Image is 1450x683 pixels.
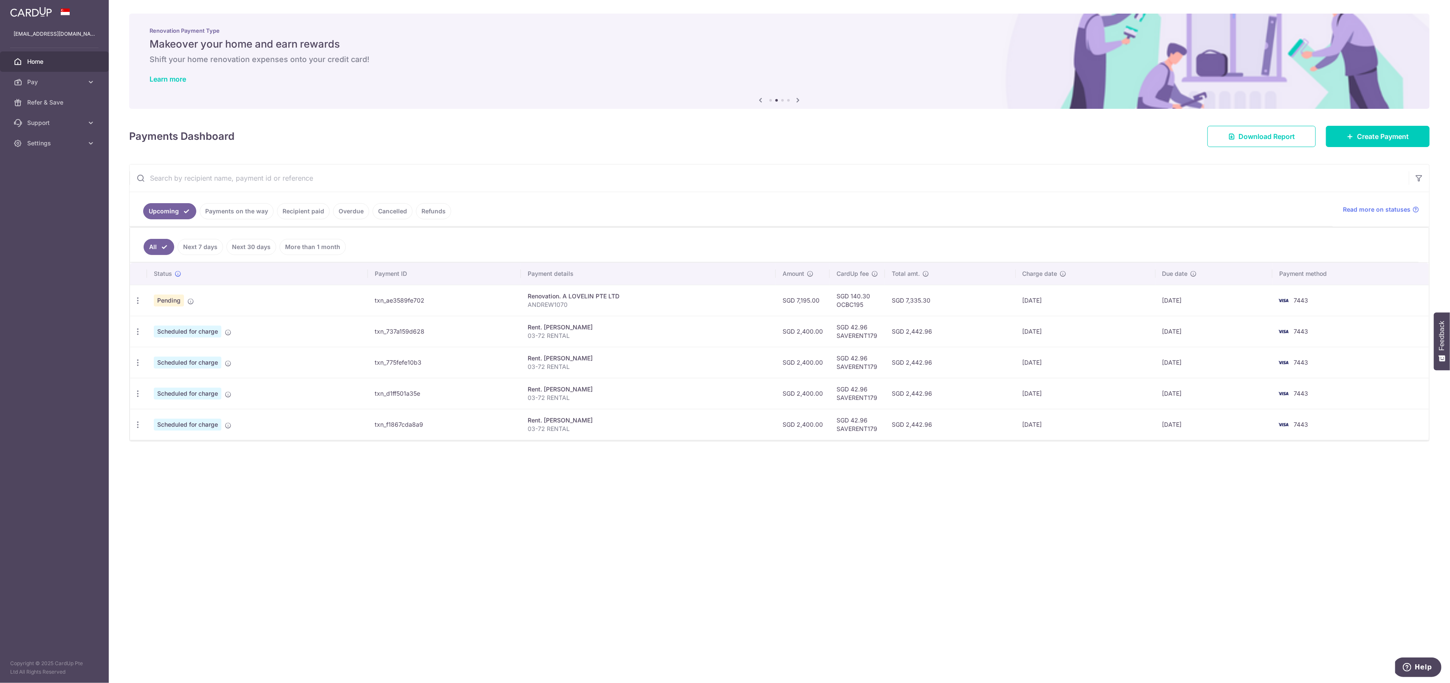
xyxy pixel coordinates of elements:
[333,203,369,219] a: Overdue
[1275,295,1292,306] img: Bank Card
[1023,269,1057,278] span: Charge date
[1016,409,1156,440] td: [DATE]
[1156,409,1273,440] td: [DATE]
[528,425,769,433] p: 03-72 RENTAL
[528,385,769,394] div: Rent. [PERSON_NAME]
[776,409,830,440] td: SGD 2,400.00
[1156,285,1273,316] td: [DATE]
[154,326,221,337] span: Scheduled for charge
[129,14,1430,109] img: Renovation banner
[150,37,1409,51] h5: Makeover your home and earn rewards
[885,285,1015,316] td: SGD 7,335.30
[1275,357,1292,368] img: Bank Card
[830,347,885,378] td: SGD 42.96 SAVERENT179
[1395,657,1442,679] iframe: Opens a widget where you can find more information
[27,119,83,127] span: Support
[1162,269,1188,278] span: Due date
[1156,316,1273,347] td: [DATE]
[1294,328,1308,335] span: 7443
[1343,205,1419,214] a: Read more on statuses
[1294,297,1308,304] span: 7443
[1357,131,1409,142] span: Create Payment
[150,75,186,83] a: Learn more
[1016,378,1156,409] td: [DATE]
[776,347,830,378] td: SGD 2,400.00
[1207,126,1316,147] a: Download Report
[776,378,830,409] td: SGD 2,400.00
[280,239,346,255] a: More than 1 month
[521,263,776,285] th: Payment details
[178,239,223,255] a: Next 7 days
[830,378,885,409] td: SGD 42.96 SAVERENT179
[528,354,769,363] div: Rent. [PERSON_NAME]
[368,378,521,409] td: txn_d1ff501a35e
[368,263,521,285] th: Payment ID
[226,239,276,255] a: Next 30 days
[1016,285,1156,316] td: [DATE]
[830,409,885,440] td: SGD 42.96 SAVERENT179
[368,409,521,440] td: txn_f1867cda8a9
[416,203,451,219] a: Refunds
[14,30,95,38] p: [EMAIL_ADDRESS][DOMAIN_NAME]
[373,203,413,219] a: Cancelled
[776,316,830,347] td: SGD 2,400.00
[27,139,83,147] span: Settings
[892,269,920,278] span: Total amt.
[528,416,769,425] div: Rent. [PERSON_NAME]
[830,285,885,316] td: SGD 140.30 OCBC195
[150,27,1409,34] p: Renovation Payment Type
[1294,421,1308,428] span: 7443
[144,239,174,255] a: All
[129,129,235,144] h4: Payments Dashboard
[1275,388,1292,399] img: Bank Card
[1275,326,1292,337] img: Bank Card
[1272,263,1429,285] th: Payment method
[368,316,521,347] td: txn_737a159d628
[1016,347,1156,378] td: [DATE]
[528,363,769,371] p: 03-72 RENTAL
[27,57,83,66] span: Home
[154,295,184,306] span: Pending
[143,203,196,219] a: Upcoming
[1438,321,1446,351] span: Feedback
[1016,316,1156,347] td: [DATE]
[200,203,274,219] a: Payments on the way
[885,409,1015,440] td: SGD 2,442.96
[368,347,521,378] td: txn_775fefe10b3
[885,316,1015,347] td: SGD 2,442.96
[27,78,83,86] span: Pay
[528,300,769,309] p: ANDREW1070
[1294,390,1308,397] span: 7443
[837,269,869,278] span: CardUp fee
[528,332,769,340] p: 03-72 RENTAL
[1156,378,1273,409] td: [DATE]
[150,54,1409,65] h6: Shift your home renovation expenses onto your credit card!
[368,285,521,316] td: txn_ae3589fe702
[1343,205,1410,214] span: Read more on statuses
[528,323,769,332] div: Rent. [PERSON_NAME]
[885,347,1015,378] td: SGD 2,442.96
[1238,131,1295,142] span: Download Report
[1275,419,1292,430] img: Bank Card
[27,98,83,107] span: Refer & Save
[1156,347,1273,378] td: [DATE]
[154,357,221,368] span: Scheduled for charge
[277,203,330,219] a: Recipient paid
[1434,312,1450,370] button: Feedback - Show survey
[130,164,1409,192] input: Search by recipient name, payment id or reference
[1294,359,1308,366] span: 7443
[528,292,769,300] div: Renovation. A LOVELIN PTE LTD
[154,269,172,278] span: Status
[154,388,221,400] span: Scheduled for charge
[783,269,804,278] span: Amount
[528,394,769,402] p: 03-72 RENTAL
[1326,126,1430,147] a: Create Payment
[776,285,830,316] td: SGD 7,195.00
[885,378,1015,409] td: SGD 2,442.96
[154,419,221,431] span: Scheduled for charge
[830,316,885,347] td: SGD 42.96 SAVERENT179
[10,7,52,17] img: CardUp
